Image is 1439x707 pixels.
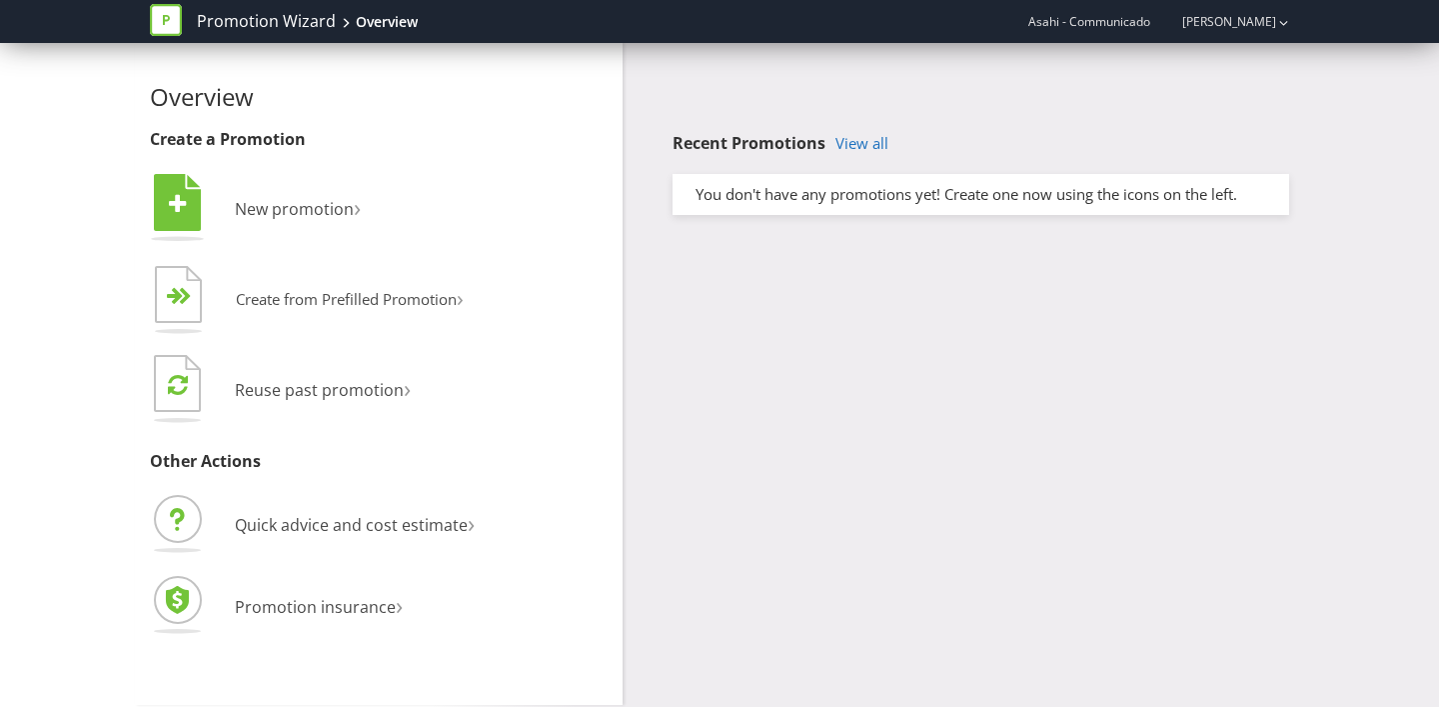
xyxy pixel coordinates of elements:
[404,371,411,404] span: ›
[356,12,418,32] div: Overview
[150,261,465,341] button: Create from Prefilled Promotion›
[396,588,403,621] span: ›
[457,282,464,313] span: ›
[169,193,187,215] tspan: 
[150,596,403,618] a: Promotion insurance›
[673,132,825,154] span: Recent Promotions
[168,373,188,396] tspan: 
[150,84,608,110] h2: Overview
[197,10,336,33] a: Promotion Wizard
[235,596,396,618] span: Promotion insurance
[235,514,468,536] span: Quick advice and cost estimate
[150,453,608,471] h3: Other Actions
[236,289,457,309] span: Create from Prefilled Promotion
[354,190,361,223] span: ›
[179,287,192,306] tspan: 
[150,131,608,149] h3: Create a Promotion
[835,135,888,152] a: View all
[235,379,404,401] span: Reuse past promotion
[1028,13,1150,30] span: Asahi - Communicado
[150,514,475,536] a: Quick advice and cost estimate›
[681,184,1281,205] div: You don't have any promotions yet! Create one now using the icons on the left.
[235,198,354,220] span: New promotion
[1162,13,1276,30] a: [PERSON_NAME]
[468,506,475,539] span: ›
